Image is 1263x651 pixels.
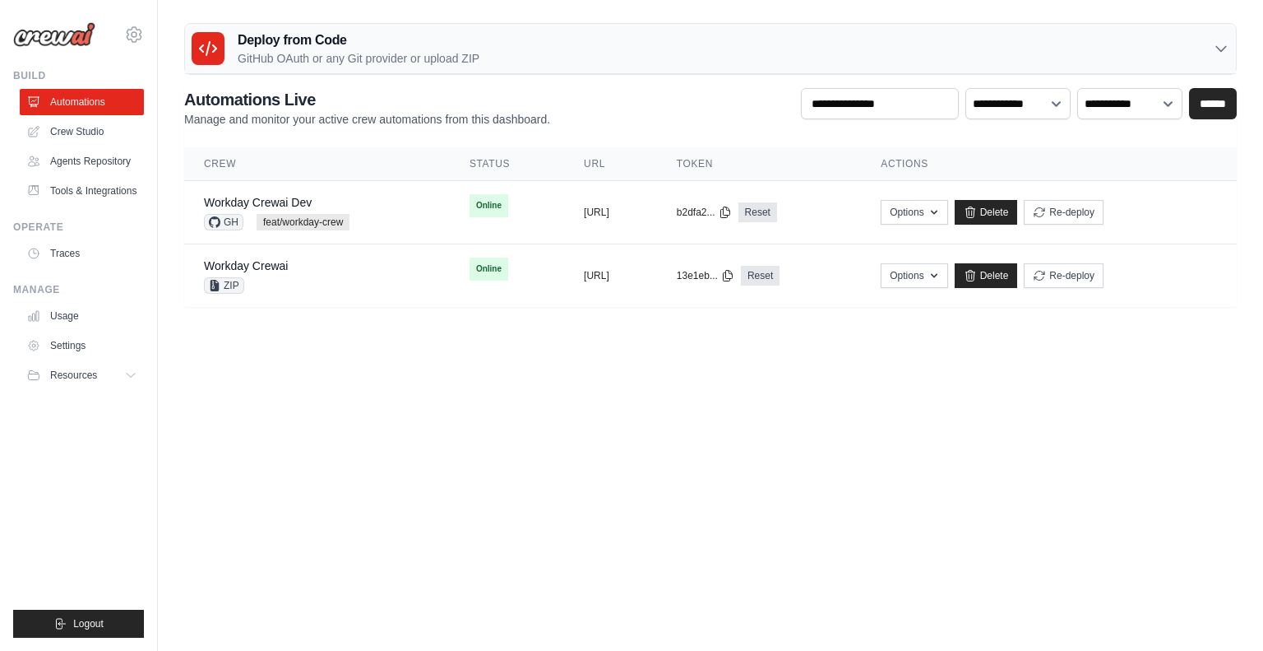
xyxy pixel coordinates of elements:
[20,332,144,359] a: Settings
[13,283,144,296] div: Manage
[955,263,1018,288] a: Delete
[470,258,508,281] span: Online
[738,202,777,222] a: Reset
[13,69,144,82] div: Build
[184,88,550,111] h2: Automations Live
[741,266,780,286] a: Reset
[20,362,144,388] button: Resources
[20,119,144,145] a: Crew Studio
[238,50,479,67] p: GitHub OAuth or any Git provider or upload ZIP
[20,240,144,267] a: Traces
[657,147,861,181] th: Token
[1024,200,1103,225] button: Re-deploy
[677,269,734,282] button: 13e1eb...
[13,610,144,638] button: Logout
[13,22,95,47] img: Logo
[677,206,732,219] button: b2dfa2...
[50,369,97,382] span: Resources
[450,147,564,181] th: Status
[238,30,479,50] h3: Deploy from Code
[881,263,947,288] button: Options
[861,147,1237,181] th: Actions
[20,178,144,204] a: Tools & Integrations
[881,200,947,225] button: Options
[204,259,288,272] a: Workday Crewai
[204,196,312,209] a: Workday Crewai Dev
[20,89,144,115] a: Automations
[73,617,104,630] span: Logout
[470,194,508,217] span: Online
[204,277,244,294] span: ZIP
[184,111,550,128] p: Manage and monitor your active crew automations from this dashboard.
[20,303,144,329] a: Usage
[257,214,349,230] span: feat/workday-crew
[13,221,144,234] div: Operate
[1024,263,1103,288] button: Re-deploy
[955,200,1018,225] a: Delete
[564,147,657,181] th: URL
[204,214,243,230] span: GH
[20,148,144,174] a: Agents Repository
[184,147,450,181] th: Crew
